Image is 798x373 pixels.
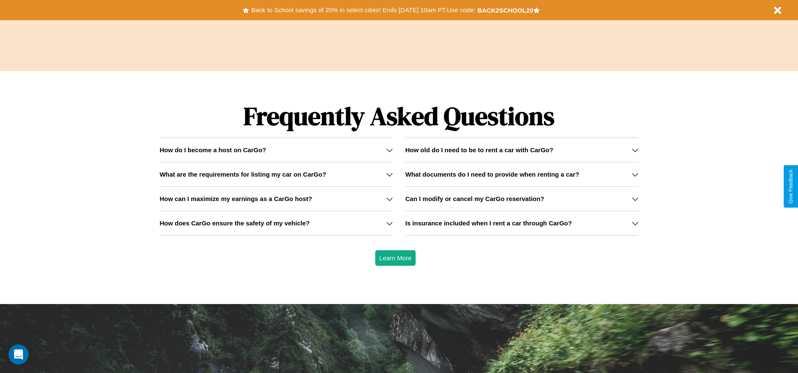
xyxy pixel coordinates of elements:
[375,250,416,266] button: Learn More
[406,220,572,227] h3: Is insurance included when I rent a car through CarGo?
[159,171,326,178] h3: What are the requirements for listing my car on CarGo?
[406,171,579,178] h3: What documents do I need to provide when renting a car?
[159,220,310,227] h3: How does CarGo ensure the safety of my vehicle?
[159,195,312,202] h3: How can I maximize my earnings as a CarGo host?
[249,4,477,16] button: Back to School savings of 20% in select cities! Ends [DATE] 10am PT.Use code:
[406,146,554,153] h3: How old do I need to be to rent a car with CarGo?
[159,146,266,153] h3: How do I become a host on CarGo?
[406,195,544,202] h3: Can I modify or cancel my CarGo reservation?
[8,344,29,365] iframe: Intercom live chat
[159,95,638,138] h1: Frequently Asked Questions
[788,169,794,204] div: Give Feedback
[477,7,533,14] b: BACK2SCHOOL20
